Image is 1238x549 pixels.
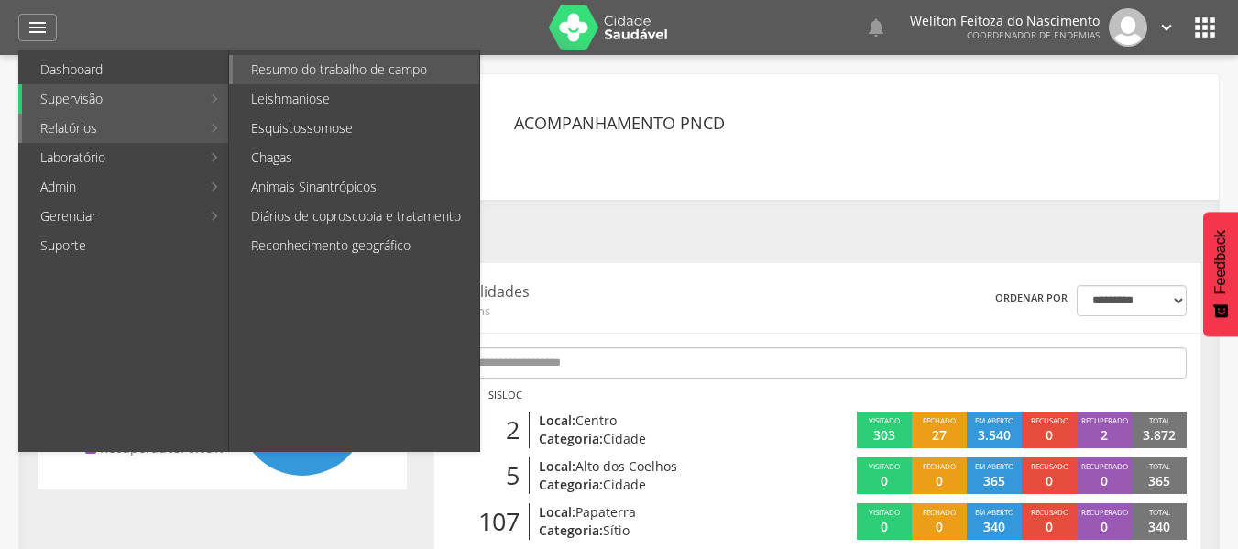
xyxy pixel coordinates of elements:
[22,202,201,231] a: Gerenciar
[910,15,1100,27] p: Weliton Feitoza do Nascimento
[869,461,900,471] span: Visitado
[923,415,956,425] span: Fechado
[603,430,646,447] span: Cidade
[975,507,1013,517] span: Em aberto
[1101,426,1108,445] p: 2
[448,302,762,319] span: 31 itens
[539,476,782,494] p: Categoria:
[1046,518,1053,536] p: 0
[1046,426,1053,445] p: 0
[603,476,646,493] span: Cidade
[233,55,479,84] a: Resumo do trabalho de campo
[936,518,943,536] p: 0
[27,16,49,38] i: 
[506,458,520,494] span: 5
[983,518,1005,536] p: 340
[975,415,1013,425] span: Em aberto
[923,507,956,517] span: Fechado
[1081,415,1128,425] span: Recuperado
[22,84,201,114] a: Supervisão
[932,426,947,445] p: 27
[233,84,479,114] a: Leishmaniose
[1203,212,1238,336] button: Feedback - Mostrar pesquisa
[978,426,1011,445] p: 3.540
[539,430,782,448] p: Categoria:
[1190,13,1220,42] i: 
[478,504,520,540] span: 107
[1149,461,1170,471] span: Total
[1101,472,1108,490] p: 0
[1101,518,1108,536] p: 0
[1143,426,1176,445] p: 3.872
[869,415,900,425] span: Visitado
[865,8,887,47] a: 
[1149,415,1170,425] span: Total
[1031,461,1068,471] span: Recusado
[603,522,630,539] span: Sítio
[539,412,782,430] p: Local:
[514,106,725,139] header: Acompanhamento PNCD
[575,457,677,475] span: Alto dos Coelhos
[936,472,943,490] p: 0
[448,281,762,302] p: Localidades
[1081,507,1128,517] span: Recuperado
[22,55,228,84] a: Dashboard
[233,231,479,260] a: Reconhecimento geográfico
[575,503,636,521] span: Papaterra
[22,172,201,202] a: Admin
[881,518,888,536] p: 0
[22,143,201,172] a: Laboratório
[539,522,782,540] p: Categoria:
[869,507,900,517] span: Visitado
[865,16,887,38] i: 
[506,412,520,448] span: 2
[967,28,1100,41] span: Coordenador de Endemias
[539,457,782,476] p: Local:
[22,114,201,143] a: Relatórios
[1031,507,1068,517] span: Recusado
[1156,17,1177,38] i: 
[1148,518,1170,536] p: 340
[873,426,895,445] p: 303
[1046,472,1053,490] p: 0
[575,412,617,429] span: Centro
[22,231,228,260] a: Suporte
[1149,507,1170,517] span: Total
[1031,415,1068,425] span: Recusado
[233,172,479,202] a: Animais Sinantrópicos
[233,202,479,231] a: Diários de coproscopia e tratamento
[233,143,479,172] a: Chagas
[975,461,1013,471] span: Em aberto
[881,472,888,490] p: 0
[539,503,782,522] p: Local:
[923,461,956,471] span: Fechado
[1156,8,1177,47] a: 
[983,472,1005,490] p: 365
[18,14,57,41] a: 
[488,388,522,402] p: Sisloc
[1148,472,1170,490] p: 365
[1212,230,1229,294] span: Feedback
[1081,461,1128,471] span: Recuperado
[233,114,479,143] a: Esquistossomose
[995,291,1068,305] label: Ordenar por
